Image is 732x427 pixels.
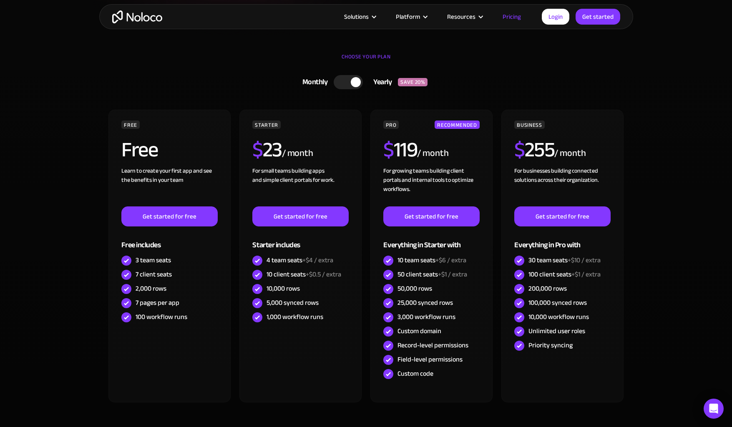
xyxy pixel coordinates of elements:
div: Priority syncing [528,341,573,350]
div: Field-level permissions [397,355,463,364]
div: Record-level permissions [397,341,468,350]
div: Platform [396,11,420,22]
div: Monthly [292,76,334,88]
div: 2,000 rows [136,284,166,293]
span: +$0.5 / extra [306,268,341,281]
div: Open Intercom Messenger [704,399,724,419]
div: 10,000 workflow runs [528,312,589,322]
div: STARTER [252,121,280,129]
div: Free includes [121,226,217,254]
div: For growing teams building client portals and internal tools to optimize workflows. [383,166,479,206]
div: Solutions [344,11,369,22]
h2: 255 [514,139,554,160]
div: 7 pages per app [136,298,179,307]
div: Resources [437,11,492,22]
div: 1,000 workflow runs [267,312,323,322]
a: Get started for free [383,206,479,226]
h2: Free [121,139,158,160]
span: +$10 / extra [568,254,601,266]
div: 4 team seats [267,256,333,265]
div: 100,000 synced rows [528,298,587,307]
div: 30 team seats [528,256,601,265]
div: 10 client seats [267,270,341,279]
div: SAVE 20% [398,78,428,86]
div: 3,000 workflow runs [397,312,455,322]
div: Platform [385,11,437,22]
div: PRO [383,121,399,129]
div: For businesses building connected solutions across their organization. ‍ [514,166,610,206]
h2: 119 [383,139,417,160]
span: $ [252,130,263,169]
div: Learn to create your first app and see the benefits in your team ‍ [121,166,217,206]
a: Get started for free [514,206,610,226]
span: +$4 / extra [302,254,333,266]
span: $ [514,130,525,169]
a: Get started for free [252,206,348,226]
div: Starter includes [252,226,348,254]
div: 50,000 rows [397,284,432,293]
span: $ [383,130,394,169]
span: +$1 / extra [571,268,601,281]
div: For small teams building apps and simple client portals for work. ‍ [252,166,348,206]
div: RECOMMENDED [435,121,479,129]
div: Everything in Pro with [514,226,610,254]
div: 200,000 rows [528,284,567,293]
div: Everything in Starter with [383,226,479,254]
a: Get started for free [121,206,217,226]
div: 50 client seats [397,270,467,279]
a: Pricing [492,11,531,22]
div: Solutions [334,11,385,22]
div: BUSINESS [514,121,544,129]
div: FREE [121,121,140,129]
div: Yearly [363,76,398,88]
div: 100 client seats [528,270,601,279]
h2: 23 [252,139,282,160]
div: 7 client seats [136,270,172,279]
div: Custom code [397,369,433,378]
div: Resources [447,11,475,22]
a: home [112,10,162,23]
div: 100 workflow runs [136,312,187,322]
a: Get started [576,9,620,25]
div: 10 team seats [397,256,466,265]
div: 10,000 rows [267,284,300,293]
div: / month [282,147,313,160]
div: 3 team seats [136,256,171,265]
div: 25,000 synced rows [397,298,453,307]
div: 5,000 synced rows [267,298,319,307]
div: CHOOSE YOUR PLAN [108,50,625,71]
a: Login [542,9,569,25]
div: Custom domain [397,327,441,336]
div: / month [417,147,448,160]
span: +$1 / extra [438,268,467,281]
div: Unlimited user roles [528,327,585,336]
span: +$6 / extra [435,254,466,266]
div: / month [554,147,586,160]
